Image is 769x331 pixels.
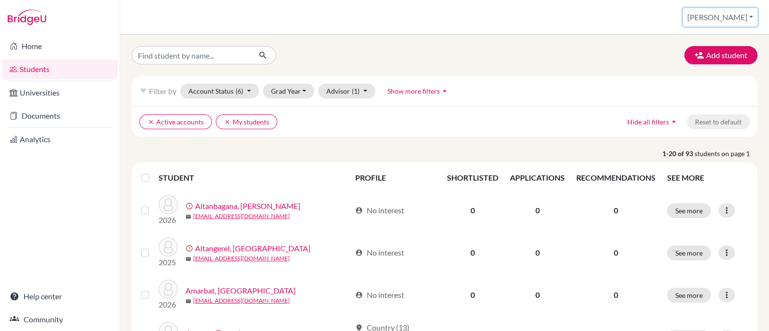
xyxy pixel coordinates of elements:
[440,86,449,96] i: arrow_drop_up
[2,37,118,56] a: Home
[186,245,195,252] span: error_outline
[186,214,191,220] span: mail
[224,119,231,125] i: clear
[159,280,178,299] img: Amarbat, Bilguuntugs
[195,200,300,212] a: Altanbagana, [PERSON_NAME]
[2,287,118,306] a: Help center
[667,288,711,303] button: See more
[576,289,656,301] p: 0
[2,106,118,125] a: Documents
[661,166,754,189] th: SEE MORE
[139,114,212,129] button: clearActive accounts
[2,83,118,102] a: Universities
[195,243,310,254] a: Altangerel, [GEOGRAPHIC_DATA]
[149,86,176,96] span: Filter by
[159,257,178,268] p: 2025
[619,114,687,129] button: Hide all filtersarrow_drop_up
[2,60,118,79] a: Students
[352,87,360,95] span: (1)
[193,254,290,263] a: [EMAIL_ADDRESS][DOMAIN_NAME]
[683,8,757,26] button: [PERSON_NAME]
[186,285,296,296] a: Amarbat, [GEOGRAPHIC_DATA]
[662,148,695,159] strong: 1-20 of 93
[504,274,571,316] td: 0
[669,117,679,126] i: arrow_drop_up
[571,166,661,189] th: RECOMMENDATIONS
[159,195,178,214] img: Altanbagana, Choi-Odser
[139,87,147,95] i: filter_list
[186,202,195,210] span: error_outline
[355,247,404,258] div: No interest
[263,84,315,98] button: Grad Year
[236,87,243,95] span: (6)
[441,232,504,274] td: 0
[216,114,277,129] button: clearMy students
[387,87,440,95] span: Show more filters
[687,114,750,129] button: Reset to default
[441,166,504,189] th: SHORTLISTED
[132,46,251,64] input: Find student by name...
[186,298,191,304] span: mail
[684,46,757,64] button: Add student
[504,189,571,232] td: 0
[318,84,375,98] button: Advisor(1)
[148,119,154,125] i: clear
[441,189,504,232] td: 0
[8,10,46,25] img: Bridge-U
[576,247,656,258] p: 0
[355,207,363,214] span: account_circle
[159,166,349,189] th: STUDENT
[159,237,178,257] img: Altangerel, Tsovoo
[159,299,178,310] p: 2026
[355,249,363,257] span: account_circle
[667,245,711,260] button: See more
[355,289,404,301] div: No interest
[576,205,656,216] p: 0
[504,166,571,189] th: APPLICATIONS
[504,232,571,274] td: 0
[180,84,259,98] button: Account Status(6)
[193,212,290,221] a: [EMAIL_ADDRESS][DOMAIN_NAME]
[627,118,669,126] span: Hide all filters
[186,256,191,262] span: mail
[441,274,504,316] td: 0
[379,84,458,98] button: Show more filtersarrow_drop_up
[355,291,363,299] span: account_circle
[2,310,118,329] a: Community
[667,203,711,218] button: See more
[355,205,404,216] div: No interest
[349,166,441,189] th: PROFILE
[193,296,290,305] a: [EMAIL_ADDRESS][DOMAIN_NAME]
[159,214,178,226] p: 2026
[695,148,757,159] span: students on page 1
[2,130,118,149] a: Analytics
